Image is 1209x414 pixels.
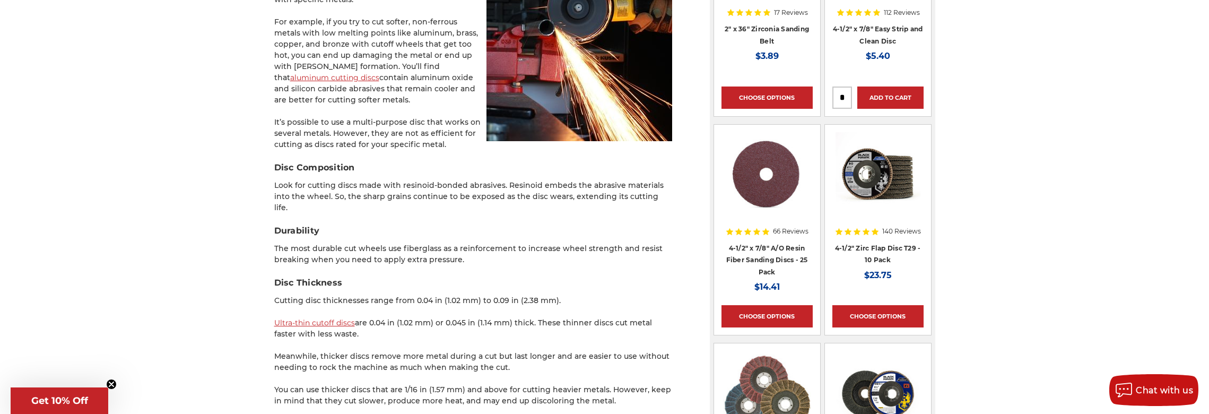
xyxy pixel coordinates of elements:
a: Choose Options [721,87,813,109]
a: aluminum cutting discs [290,73,379,82]
div: Get 10% OffClose teaser [11,387,108,414]
h3: Disc Thickness [274,277,672,289]
a: 2" x 36" Zirconia Sanding Belt [725,25,809,45]
a: 4-1/2" x 7/8" A/O Resin Fiber Sanding Discs - 25 Pack [726,244,808,276]
span: $5.40 [866,51,890,61]
span: 140 Reviews [882,228,921,235]
p: are 0.04 in (1.02 mm) or 0.045 in (1.14 mm) thick. These thinner discs cut metal faster with less... [274,317,672,340]
p: Cutting disc thicknesses range from 0.04 in (1.02 mm) to 0.09 in (2.38 mm). [274,295,672,306]
a: Choose Options [832,305,924,327]
a: 4.5 inch resin fiber disc [721,132,813,223]
p: For example, if you try to cut softer, non-ferrous metals with low melting points like aluminum, ... [274,16,672,106]
img: 4.5 inch resin fiber disc [724,132,810,217]
span: 17 Reviews [774,10,808,16]
span: $3.89 [755,51,779,61]
span: 112 Reviews [884,10,920,16]
h3: Durability [274,225,672,237]
button: Close teaser [106,379,117,390]
a: Choose Options [721,305,813,327]
span: Get 10% Off [31,395,88,407]
span: 66 Reviews [773,228,808,235]
button: Chat with us [1109,374,1198,406]
span: Chat with us [1136,385,1193,395]
p: Meanwhile, thicker discs remove more metal during a cut but last longer and are easier to use wit... [274,351,672,373]
p: You can use thicker discs that are 1/16 in (1.57 mm) and above for cutting heavier metals. Howeve... [274,384,672,407]
a: Ultra-thin cutoff discs [274,318,355,327]
img: 4.5" Black Hawk Zirconia Flap Disc 10 Pack [836,132,920,217]
a: 4.5" Black Hawk Zirconia Flap Disc 10 Pack [832,132,924,223]
p: The most durable cut wheels use fiberglass as a reinforcement to increase wheel strength and resi... [274,243,672,265]
h3: Disc Composition [274,161,672,174]
span: $14.41 [754,282,780,292]
p: It’s possible to use a multi-purpose disc that works on several metals. However, they are not as ... [274,117,672,150]
span: $23.75 [864,270,892,280]
a: 4-1/2" Zirc Flap Disc T29 - 10 Pack [835,244,921,264]
a: Add to Cart [857,87,924,109]
a: 4-1/2" x 7/8" Easy Strip and Clean Disc [833,25,923,45]
p: Look for cutting discs made with resinoid-bonded abrasives. Resinoid embeds the abrasive material... [274,180,672,213]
